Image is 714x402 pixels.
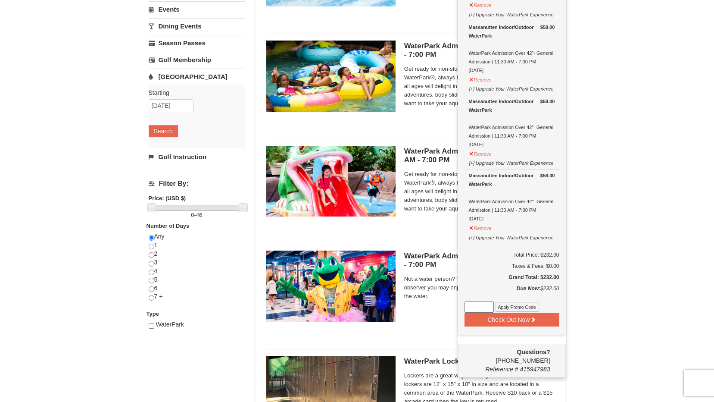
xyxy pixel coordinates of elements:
[149,211,245,220] label: -
[469,148,492,158] button: Remove
[149,88,238,97] label: Starting
[469,8,554,19] button: [+] Upgrade Your WaterPark Experience
[469,231,554,242] button: [+] Upgrade Your WaterPark Experience
[266,41,396,111] img: 6619917-1560-394ba125.jpg
[540,171,555,180] strong: $58.00
[469,97,555,114] div: Massanutten Indoor/Outdoor WaterPark
[469,97,555,149] div: WaterPark Admission Over 42"- General Admission | 11:30 AM - 7:00 PM [DATE]
[517,286,540,292] strong: Due Now:
[404,147,555,164] h5: WaterPark Admission - Under 42" | 11:30 AM - 7:00 PM
[156,321,184,328] span: WaterPark
[469,23,555,75] div: WaterPark Admission Over 42"- General Admission | 11:30 AM - 7:00 PM [DATE]
[404,357,555,366] h5: WaterPark Locker Rental
[266,251,396,321] img: 6619917-1587-675fdf84.jpg
[266,146,396,217] img: 6619917-1570-0b90b492.jpg
[465,348,550,364] span: [PHONE_NUMBER]
[149,125,178,137] button: Search
[465,284,559,301] div: $232.00
[465,251,559,259] h6: Total Price: $232.00
[149,1,245,17] a: Events
[196,212,202,218] span: 46
[540,97,555,106] strong: $58.00
[147,223,190,229] strong: Number of Days
[149,149,245,165] a: Golf Instruction
[469,73,492,84] button: Remove
[149,195,186,201] strong: Price: (USD $)
[469,171,555,223] div: WaterPark Admission Over 42"- General Admission | 11:30 AM - 7:00 PM [DATE]
[465,262,559,270] div: Taxes & Fees: $0.00
[149,35,245,51] a: Season Passes
[149,180,245,188] h4: Filter By:
[191,212,194,218] span: 0
[465,313,559,327] button: Check Out Now
[404,170,555,213] span: Get ready for non-stop thrills at the Massanutten WaterPark®, always heated to 84° Fahrenheit. Ch...
[469,171,555,188] div: Massanutten Indoor/Outdoor WaterPark
[149,52,245,68] a: Golf Membership
[517,349,550,355] strong: Questions?
[469,157,554,167] button: [+] Upgrade Your WaterPark Experience
[149,18,245,34] a: Dining Events
[147,311,159,317] strong: Type
[404,42,555,59] h5: WaterPark Admission - Over 42" | 11:30 AM - 7:00 PM
[485,366,518,373] span: Reference #
[495,302,539,312] button: Apply Promo Code
[404,65,555,108] span: Get ready for non-stop thrills at the Massanutten WaterPark®, always heated to 84° Fahrenheit. Ch...
[149,69,245,85] a: [GEOGRAPHIC_DATA]
[469,222,492,232] button: Remove
[149,232,245,310] div: Any 1 2 3 4 5 6 7 +
[520,366,550,373] span: 415947983
[404,252,555,269] h5: WaterPark Admission- Observer | 11:30 AM - 7:00 PM
[469,23,555,40] div: Massanutten Indoor/Outdoor WaterPark
[469,82,554,93] button: [+] Upgrade Your WaterPark Experience
[540,23,555,31] strong: $58.00
[465,273,559,282] h5: Grand Total: $232.00
[404,275,555,301] span: Not a water person? Then this ticket is just for you. As an observer you may enjoy the WaterPark ...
